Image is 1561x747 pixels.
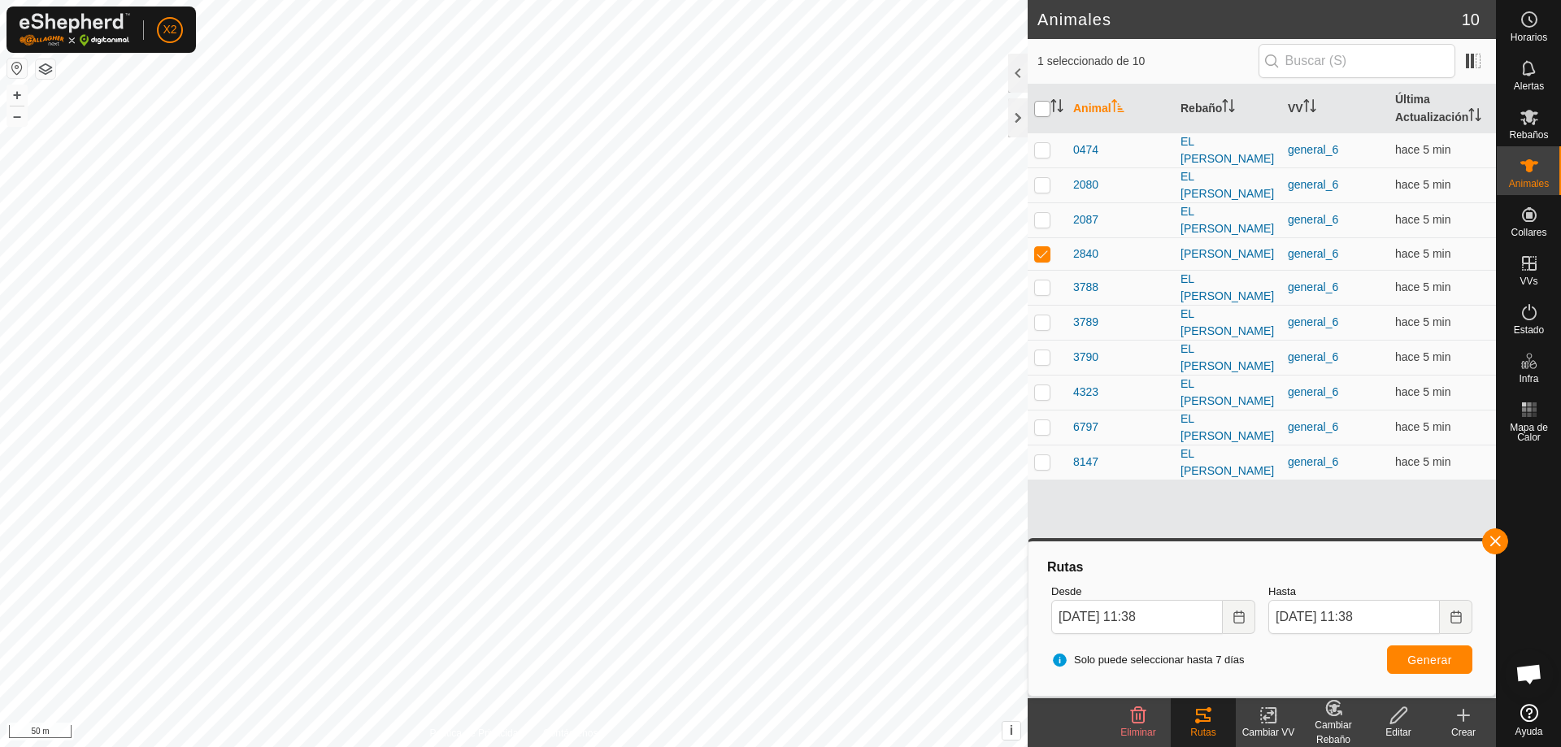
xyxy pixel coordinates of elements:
a: general_6 [1288,385,1338,398]
span: Alertas [1514,81,1544,91]
div: EL [PERSON_NAME] [1181,376,1275,410]
span: 2080 [1073,176,1098,193]
div: EL [PERSON_NAME] [1181,306,1275,340]
span: Mapa de Calor [1501,423,1557,442]
img: Logo Gallagher [20,13,130,46]
th: VV [1281,85,1389,133]
span: 3 sept 2025, 11:32 [1395,280,1450,293]
span: 6797 [1073,419,1098,436]
a: Política de Privacidad [430,726,524,740]
span: 3 sept 2025, 11:32 [1395,143,1450,156]
a: Ayuda [1497,697,1561,743]
span: Infra [1519,374,1538,384]
span: 3 sept 2025, 11:32 [1395,315,1450,328]
a: general_6 [1288,350,1338,363]
div: EL [PERSON_NAME] [1181,341,1275,375]
div: EL [PERSON_NAME] [1181,410,1275,445]
span: 2840 [1073,245,1098,263]
div: Editar [1366,725,1431,740]
span: 8147 [1073,454,1098,471]
a: Chat abierto [1505,649,1554,698]
div: Rutas [1171,725,1236,740]
span: 3 sept 2025, 11:32 [1395,350,1450,363]
th: Última Actualización [1389,85,1496,133]
div: EL [PERSON_NAME] [1181,445,1275,480]
div: Cambiar VV [1236,725,1301,740]
div: Cambiar Rebaño [1301,718,1366,747]
span: 0474 [1073,141,1098,159]
button: Capas del Mapa [36,59,55,79]
span: Generar [1407,654,1452,667]
button: Generar [1387,645,1472,674]
p-sorticon: Activar para ordenar [1050,102,1063,115]
button: + [7,85,27,105]
span: X2 [163,21,176,38]
span: 2087 [1073,211,1098,228]
span: i [1010,723,1013,737]
span: 3 sept 2025, 11:32 [1395,455,1450,468]
span: Ayuda [1515,727,1543,736]
p-sorticon: Activar para ordenar [1222,102,1235,115]
a: general_6 [1288,420,1338,433]
div: EL [PERSON_NAME] [1181,271,1275,305]
a: general_6 [1288,280,1338,293]
button: i [1002,722,1020,740]
a: general_6 [1288,178,1338,191]
div: Crear [1431,725,1496,740]
span: Estado [1514,325,1544,335]
p-sorticon: Activar para ordenar [1111,102,1124,115]
div: Rutas [1045,558,1479,577]
span: 3788 [1073,279,1098,296]
p-sorticon: Activar para ordenar [1303,102,1316,115]
span: 3 sept 2025, 11:32 [1395,385,1450,398]
span: 4323 [1073,384,1098,401]
span: 3 sept 2025, 11:32 [1395,213,1450,226]
span: 3 sept 2025, 11:32 [1395,420,1450,433]
span: Eliminar [1120,727,1155,738]
span: Animales [1509,179,1549,189]
button: Choose Date [1223,600,1255,634]
span: 3 sept 2025, 11:32 [1395,178,1450,191]
button: Choose Date [1440,600,1472,634]
div: EL [PERSON_NAME] [1181,168,1275,202]
div: EL [PERSON_NAME] [1181,203,1275,237]
a: general_6 [1288,143,1338,156]
a: Contáctenos [543,726,598,740]
label: Desde [1051,584,1255,600]
a: general_6 [1288,455,1338,468]
button: Restablecer Mapa [7,59,27,78]
span: Rebaños [1509,130,1548,140]
span: Collares [1511,228,1546,237]
label: Hasta [1268,584,1472,600]
span: 3789 [1073,314,1098,331]
span: 3 sept 2025, 11:32 [1395,247,1450,260]
span: Solo puede seleccionar hasta 7 días [1051,652,1245,668]
button: – [7,106,27,126]
a: general_6 [1288,315,1338,328]
th: Animal [1067,85,1174,133]
div: EL [PERSON_NAME] [1181,133,1275,167]
span: VVs [1520,276,1537,286]
span: 10 [1462,7,1480,32]
a: general_6 [1288,213,1338,226]
th: Rebaño [1174,85,1281,133]
span: 3790 [1073,349,1098,366]
div: [PERSON_NAME] [1181,245,1275,263]
input: Buscar (S) [1259,44,1455,78]
span: 1 seleccionado de 10 [1037,53,1259,70]
h2: Animales [1037,10,1462,29]
span: Horarios [1511,33,1547,42]
p-sorticon: Activar para ordenar [1468,111,1481,124]
a: general_6 [1288,247,1338,260]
